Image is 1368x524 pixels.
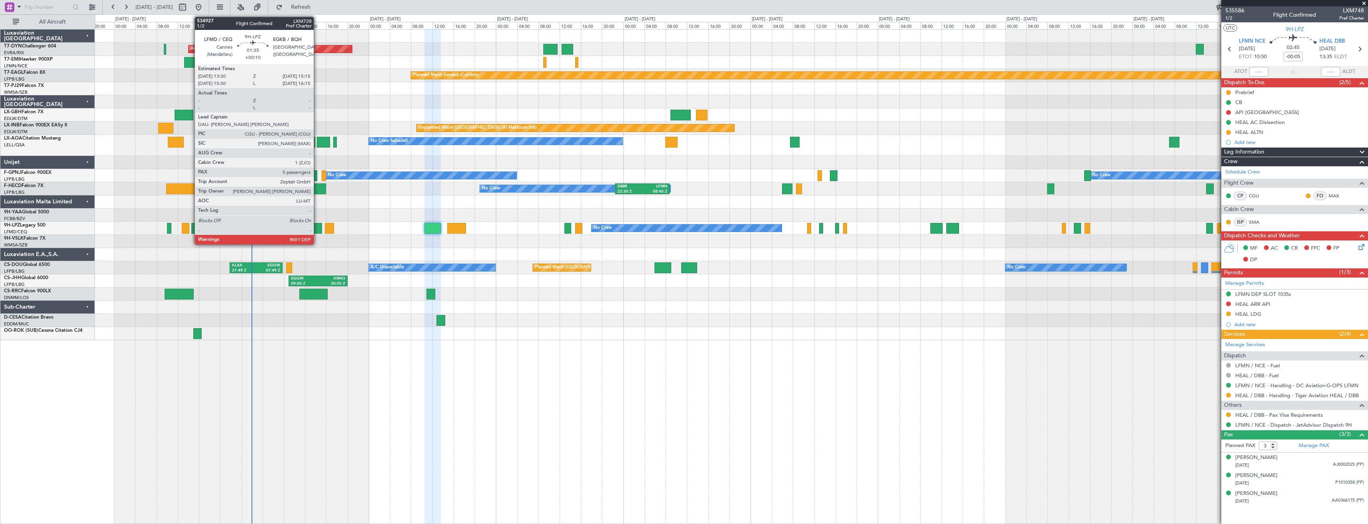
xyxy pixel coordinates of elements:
div: 07:49 Z [256,268,280,274]
div: 12:00 [941,22,963,29]
a: LFMN / NCE - Handling - DC Aviation-G-OPS LFMN [1235,382,1358,389]
div: HEAL LDG [1235,311,1261,317]
a: HEAL / DBB - Handling - Tiger Aviation HEAL / DBB [1235,392,1359,399]
div: ISP [1234,218,1247,227]
span: CR [1291,244,1298,252]
a: LFPB/LBG [4,176,25,182]
div: 09:00 Z [291,281,318,287]
a: LX-AOACitation Mustang [4,136,61,141]
div: 12:00 [432,22,454,29]
a: EDLW/DTM [4,129,28,135]
div: 20:00 [857,22,878,29]
span: FFC [1311,244,1320,252]
a: LX-INBFalcon 900EX EASy II [4,123,67,128]
span: Permits [1224,268,1243,278]
div: 20:05 Z [318,281,345,287]
div: Prebrief [1235,89,1254,96]
div: 00:00 [114,22,135,29]
div: [DATE] - [DATE] [115,16,146,23]
div: CB [1235,99,1242,106]
div: KLAX [232,263,256,268]
div: 21:49 Z [232,268,256,274]
button: UTC [1223,24,1237,32]
div: 20:00 [1111,22,1132,29]
div: [DATE] - [DATE] [752,16,782,23]
span: ELDT [1334,53,1347,61]
div: [DATE] - [DATE] [625,16,655,23]
div: 00:00 [1132,22,1154,29]
div: 08:45 Z [642,189,667,195]
span: CS-RRC [4,289,21,294]
div: No Crew [1007,262,1026,274]
div: 00:00 [1005,22,1026,29]
button: Refresh [272,1,320,14]
div: [DATE] - [DATE] [497,16,528,23]
span: [DATE] - [DATE] [136,4,173,11]
span: 535586 [1225,6,1244,15]
div: 00:00 [623,22,645,29]
div: 08:00 [284,22,305,29]
span: OO-ROK (SUB) [4,328,38,333]
a: T7-EAGLFalcon 8X [4,70,45,75]
span: CS-DOU [4,262,23,267]
span: AJ0002025 (PP) [1333,461,1364,468]
span: Dispatch [1224,351,1246,360]
div: [DATE] - [DATE] [1134,16,1164,23]
a: LFPB/LBG [4,282,25,288]
span: Pref Charter [1339,15,1364,22]
div: Planned Maint Geneva (Cointrin) [413,69,479,81]
div: 04:00 [772,22,793,29]
span: Pax [1224,430,1233,439]
div: 00:00 [878,22,899,29]
div: 20:00 [348,22,369,29]
a: LELL/QSA [4,142,25,148]
button: All Aircraft [9,16,86,28]
div: Flight Confirmed [1273,11,1316,19]
span: (1/3) [1339,268,1351,276]
a: CS-RRCFalcon 900LX [4,289,51,294]
div: 16:00 [1217,22,1238,29]
a: HEAL / DBB - Pax Visa Requirements [1235,412,1323,418]
span: Cabin Crew [1224,205,1254,214]
div: 16:00 [581,22,602,29]
label: Planned PAX [1225,442,1255,450]
span: FP [1333,244,1339,252]
div: KRNO [318,276,345,282]
a: DNMM/LOS [4,295,29,301]
span: (2/4) [1339,330,1351,338]
span: HEAL DBB [1319,37,1345,45]
span: ATOT [1234,68,1247,76]
div: 08:00 [666,22,687,29]
span: DP [1250,256,1257,264]
div: 12:00 [687,22,708,29]
div: CP [1234,191,1247,200]
div: 08:00 [920,22,941,29]
div: Add new [1234,321,1364,328]
span: (2/5) [1339,78,1351,87]
a: OO-ROK (SUB)Cessna Citation CJ4 [4,328,83,333]
div: [DATE] - [DATE] [879,16,910,23]
span: All Aircraft [21,19,84,25]
div: 20:00 [602,22,623,29]
a: 9H-YAAGlobal 5000 [4,210,49,215]
div: 20:00 [729,22,751,29]
span: 9H-VSLK [4,236,24,241]
span: 9H-LPZ [1286,25,1304,33]
span: T7-EMI [4,57,20,62]
span: [DATE] [1235,498,1249,504]
span: 9H-YAA [4,210,22,215]
span: T7-PJ29 [4,83,22,88]
input: Trip Number [24,1,70,13]
span: CS-JHH [4,276,21,280]
span: 10:50 [1254,53,1267,61]
div: 04:00 [1026,22,1048,29]
a: WMSA/SZB [4,89,28,95]
div: 08:00 [539,22,560,29]
a: EDDM/MUC [4,321,29,327]
a: LFMD/CEQ [4,229,27,235]
div: 08:00 [1175,22,1196,29]
span: (3/3) [1339,430,1351,438]
div: 12:00 [305,22,326,29]
a: CS-JHHGlobal 6000 [4,276,48,280]
div: 08:00 [793,22,814,29]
